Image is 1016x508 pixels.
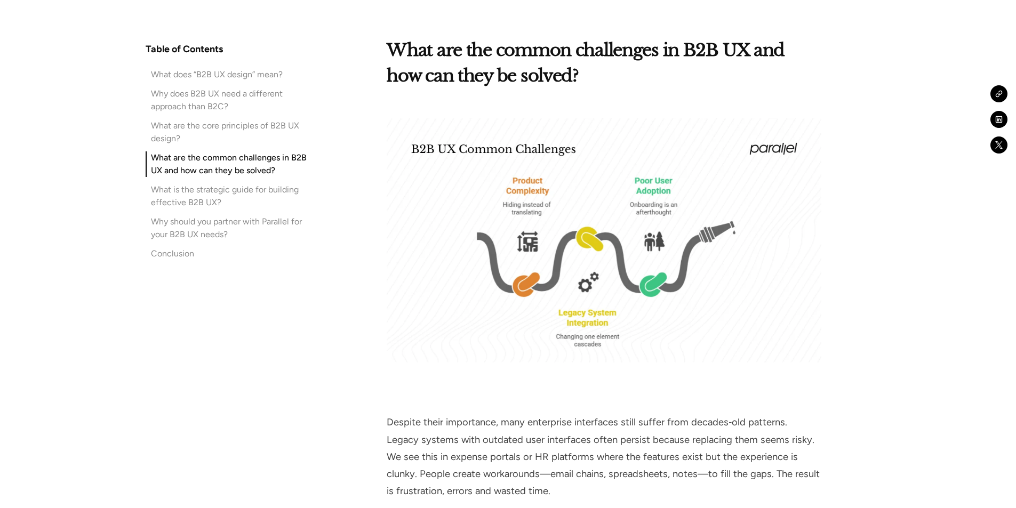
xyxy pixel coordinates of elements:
[151,68,283,81] div: What does “B2B UX design” mean?
[387,39,785,86] strong: What are the common challenges in B2B UX and how can they be solved?
[146,247,314,260] a: Conclusion
[146,43,223,55] h4: Table of Contents
[151,87,314,113] div: Why does B2B UX need a different approach than B2C?
[146,87,314,113] a: Why does B2B UX need a different approach than B2C?
[146,183,314,209] a: What is the strategic guide for building effective B2B UX?
[151,247,194,260] div: Conclusion
[387,414,821,499] p: Despite their importance, many enterprise interfaces still suffer from decades‑old patterns. Lega...
[151,215,314,241] div: Why should you partner with Parallel for your B2B UX needs?
[151,119,314,145] div: What are the core principles of B2B UX design?
[151,183,314,209] div: What is the strategic guide for building effective B2B UX?
[151,151,314,177] div: What are the common challenges in B2B UX and how can they be solved?
[146,215,314,241] a: Why should you partner with Parallel for your B2B UX needs?
[387,118,821,362] img: B2B UX Common challenges
[146,119,314,145] a: What are the core principles of B2B UX design?
[146,68,314,81] a: What does “B2B UX design” mean?
[146,151,314,177] a: What are the common challenges in B2B UX and how can they be solved?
